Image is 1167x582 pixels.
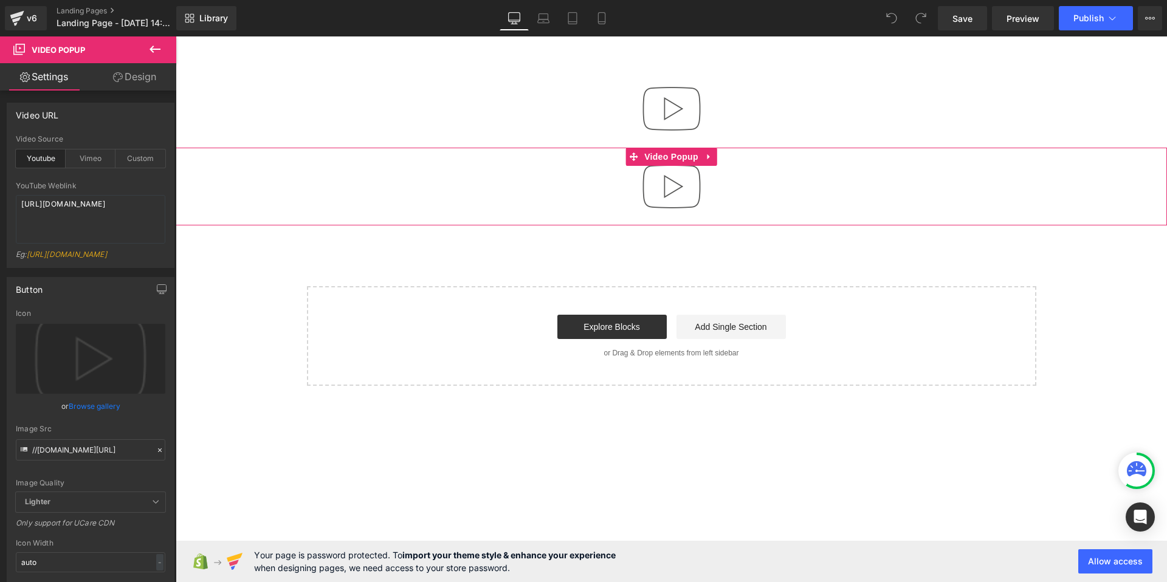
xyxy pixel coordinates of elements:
a: Explore Blocks [382,278,491,303]
span: Your page is password protected. To when designing pages, we need access to your store password. [254,549,616,574]
div: or [16,400,165,413]
span: Video Popup [466,111,526,129]
span: Publish [1073,13,1104,23]
div: v6 [24,10,40,26]
a: Add Single Section [501,278,610,303]
button: Redo [909,6,933,30]
strong: import your theme style & enhance your experience [402,550,616,560]
a: Laptop [529,6,558,30]
div: - [156,554,164,570]
b: Lighter [25,497,50,506]
input: auto [16,552,165,572]
img: Video [457,111,535,189]
div: Image Src [16,425,165,433]
div: YouTube Weblink [16,182,165,190]
div: Icon Width [16,539,165,547]
span: Video Popup [32,45,85,55]
div: Image Quality [16,479,165,487]
div: Eg: [16,250,165,267]
div: Only support for UCare CDN [16,518,165,536]
div: Custom [115,149,165,168]
button: Allow access [1078,549,1152,573]
span: Library [199,13,228,24]
div: Youtube [16,149,66,168]
a: Landing Pages [57,6,196,16]
a: Desktop [500,6,529,30]
a: Mobile [587,6,616,30]
button: More [1138,6,1162,30]
a: v6 [5,6,47,30]
span: Preview [1007,12,1039,25]
a: New Library [176,6,236,30]
div: Vimeo [66,149,115,168]
a: Browse gallery [69,395,120,417]
div: Icon [16,309,165,318]
img: Video [457,33,535,111]
button: Publish [1059,6,1133,30]
p: or Drag & Drop elements from left sidebar [151,312,841,321]
div: Video Source [16,135,165,143]
button: Undo [880,6,904,30]
span: Landing Page - [DATE] 14:25:04 [57,18,173,28]
span: Save [952,12,972,25]
a: Expand / Collapse [526,111,542,129]
a: Preview [992,6,1054,30]
a: [URL][DOMAIN_NAME] [27,250,107,259]
div: Video URL [16,103,59,120]
input: Link [16,439,165,460]
a: Design [91,63,179,91]
a: Tablet [558,6,587,30]
div: Open Intercom Messenger [1126,502,1155,532]
div: Button [16,278,43,295]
